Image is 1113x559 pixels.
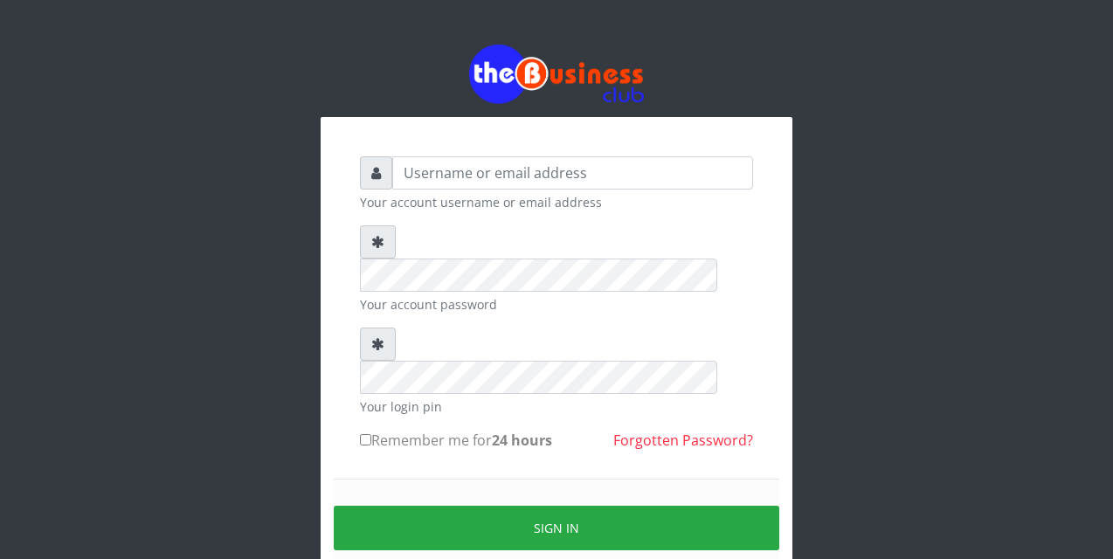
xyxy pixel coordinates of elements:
[613,431,753,450] a: Forgotten Password?
[360,434,371,445] input: Remember me for24 hours
[360,295,753,314] small: Your account password
[360,430,552,451] label: Remember me for
[334,506,779,550] button: Sign in
[492,431,552,450] b: 24 hours
[360,193,753,211] small: Your account username or email address
[392,156,753,190] input: Username or email address
[360,397,753,416] small: Your login pin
